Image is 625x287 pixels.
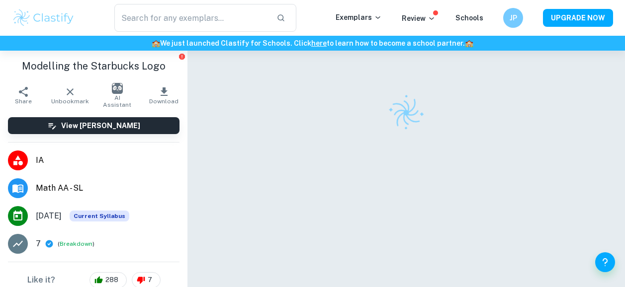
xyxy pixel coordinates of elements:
[149,98,179,105] span: Download
[12,8,75,28] img: Clastify logo
[543,9,613,27] button: UPGRADE NOW
[503,8,523,28] button: JP
[114,4,269,32] input: Search for any exemplars...
[311,39,327,47] a: here
[595,252,615,272] button: Help and Feedback
[152,39,160,47] span: 🏫
[142,275,158,285] span: 7
[94,81,141,109] button: AI Assistant
[60,239,92,248] button: Breakdown
[141,81,187,109] button: Download
[36,238,41,250] p: 7
[61,120,140,131] h6: View [PERSON_NAME]
[402,13,436,24] p: Review
[100,94,135,108] span: AI Assistant
[8,59,179,73] h1: Modelling the Starbucks Logo
[336,12,382,23] p: Exemplars
[465,39,473,47] span: 🏫
[36,182,179,194] span: Math AA - SL
[178,53,185,60] button: Report issue
[27,274,55,286] h6: Like it?
[36,154,179,166] span: IA
[112,83,123,94] img: AI Assistant
[8,117,179,134] button: View [PERSON_NAME]
[2,38,623,49] h6: We just launched Clastify for Schools. Click to learn how to become a school partner.
[455,14,483,22] a: Schools
[47,81,93,109] button: Unbookmark
[70,211,129,221] div: This exemplar is based on the current syllabus. Feel free to refer to it for inspiration/ideas wh...
[100,275,124,285] span: 288
[51,98,89,105] span: Unbookmark
[70,211,129,221] span: Current Syllabus
[15,98,32,105] span: Share
[508,12,519,23] h6: JP
[36,210,62,222] span: [DATE]
[382,88,431,138] img: Clastify logo
[58,239,94,249] span: ( )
